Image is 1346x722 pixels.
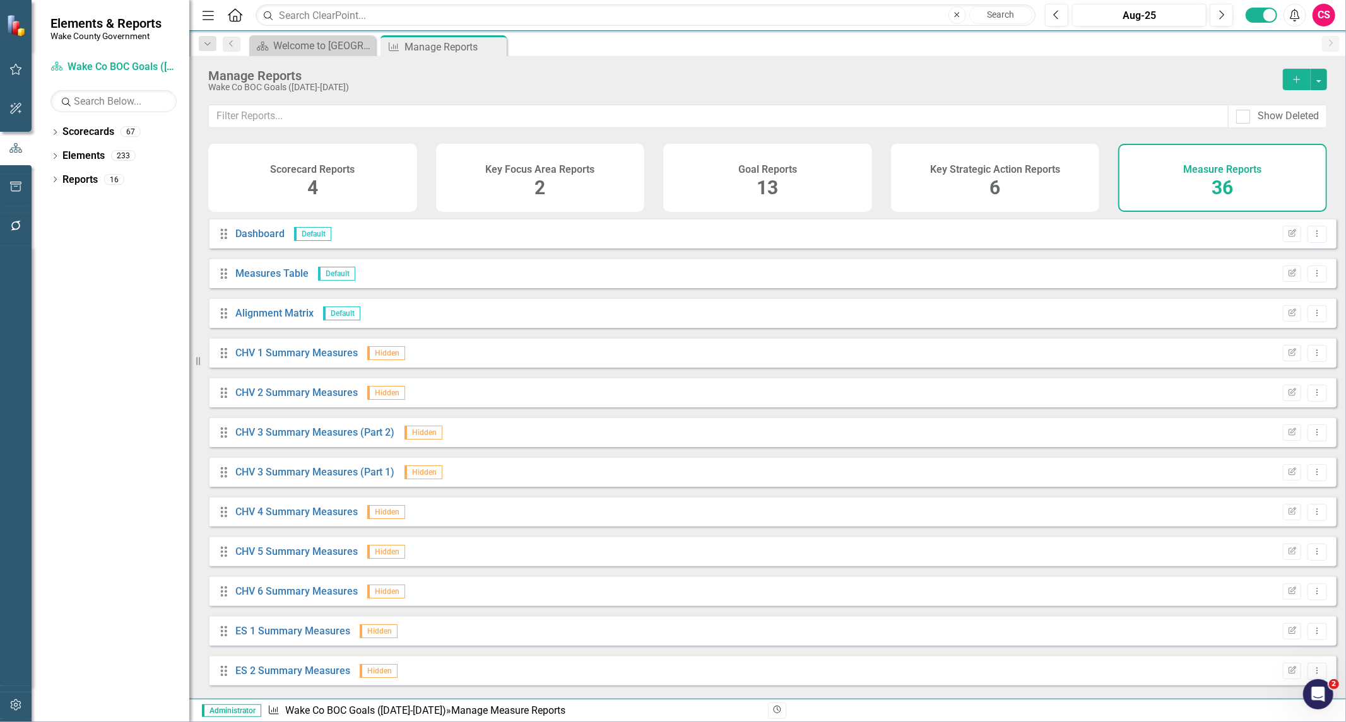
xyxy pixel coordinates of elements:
span: 4 [307,177,318,199]
input: Filter Reports... [208,105,1229,128]
span: Default [318,267,355,281]
div: Welcome to [GEOGRAPHIC_DATA] [273,38,372,54]
div: » Manage Measure Reports [268,704,759,718]
a: CHV 6 Summary Measures [235,585,358,597]
div: Aug-25 [1077,8,1202,23]
a: CHV 3 Summary Measures (Part 1) [235,466,395,478]
span: Hidden [360,624,398,638]
span: Hidden [404,465,442,479]
span: 36 [1212,177,1234,199]
span: 13 [757,177,778,199]
input: Search Below... [50,90,177,112]
div: Manage Reports [404,39,504,55]
img: ClearPoint Strategy [6,14,28,36]
button: Search [969,6,1032,24]
a: Welcome to [GEOGRAPHIC_DATA] [252,38,372,54]
span: Administrator [202,704,261,717]
a: Wake Co BOC Goals ([DATE]-[DATE]) [50,60,177,74]
div: 67 [121,127,141,137]
a: CHV 1 Summary Measures [235,347,358,359]
h4: Key Focus Area Reports [485,164,594,175]
a: Dashboard [235,228,285,240]
a: Measures Table [235,267,309,279]
span: Hidden [404,426,442,440]
span: Elements & Reports [50,16,162,31]
span: 2 [1329,679,1339,689]
h4: Key Strategic Action Reports [930,164,1060,175]
span: Hidden [367,505,405,519]
button: Aug-25 [1072,4,1207,26]
h4: Measure Reports [1184,164,1262,175]
a: Elements [62,149,105,163]
a: Scorecards [62,125,114,139]
span: Default [323,306,360,320]
a: Alignment Matrix [235,307,314,319]
span: Hidden [367,386,405,400]
a: ES 1 Summary Measures [235,625,350,637]
div: 233 [111,151,136,161]
span: Hidden [360,664,398,678]
span: 2 [534,177,545,199]
h4: Scorecard Reports [270,164,355,175]
span: Hidden [367,545,405,559]
a: ES 2 Summary Measures [235,665,350,677]
a: CHV 3 Summary Measures (Part 2) [235,426,395,438]
a: CHV 4 Summary Measures [235,506,358,518]
span: Search [987,9,1014,20]
a: CHV 2 Summary Measures [235,387,358,399]
a: CHV 5 Summary Measures [235,545,358,557]
a: Wake Co BOC Goals ([DATE]-[DATE]) [285,704,446,716]
iframe: Intercom live chat [1303,679,1333,709]
input: Search ClearPoint... [256,4,1036,26]
span: Hidden [367,585,405,598]
button: CS [1313,4,1335,26]
span: Hidden [367,346,405,360]
div: Wake Co BOC Goals ([DATE]-[DATE]) [208,83,1270,92]
span: Default [294,227,331,241]
div: Manage Reports [208,69,1270,83]
div: 16 [104,174,124,185]
div: Show Deleted [1258,109,1319,124]
a: Reports [62,173,98,187]
small: Wake County Government [50,31,162,41]
h4: Goal Reports [738,164,797,175]
span: 6 [990,177,1001,199]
